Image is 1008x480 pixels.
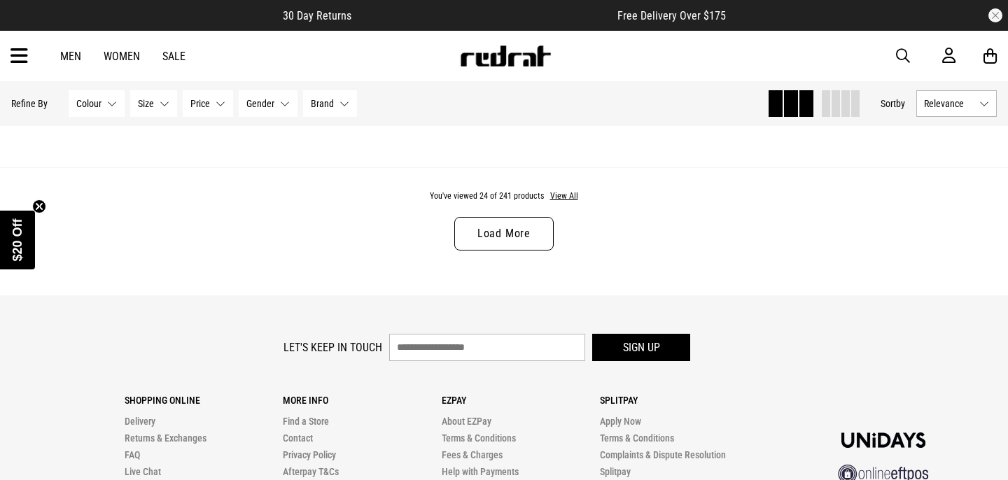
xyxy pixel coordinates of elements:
[442,416,491,427] a: About EZPay
[617,9,726,22] span: Free Delivery Over $175
[125,395,283,406] p: Shopping Online
[841,432,925,448] img: Unidays
[924,98,974,109] span: Relevance
[442,466,519,477] a: Help with Payments
[600,395,759,406] p: Splitpay
[442,395,601,406] p: Ezpay
[10,218,24,261] span: $20 Off
[60,50,81,63] a: Men
[32,199,46,213] button: Close teaser
[283,416,329,427] a: Find a Store
[69,90,125,117] button: Colour
[459,45,552,66] img: Redrat logo
[311,98,334,109] span: Brand
[916,90,997,117] button: Relevance
[239,90,297,117] button: Gender
[600,466,631,477] a: Splitpay
[442,449,503,460] a: Fees & Charges
[162,50,185,63] a: Sale
[454,217,554,250] a: Load More
[283,9,351,22] span: 30 Day Returns
[104,50,140,63] a: Women
[283,395,442,406] p: More Info
[76,98,101,109] span: Colour
[190,98,210,109] span: Price
[303,90,357,117] button: Brand
[125,432,206,444] a: Returns & Exchanges
[896,98,905,109] span: by
[125,416,155,427] a: Delivery
[600,432,674,444] a: Terms & Conditions
[600,416,641,427] a: Apply Now
[130,90,177,117] button: Size
[125,466,161,477] a: Live Chat
[283,341,382,354] label: Let's keep in touch
[246,98,274,109] span: Gender
[600,449,726,460] a: Complaints & Dispute Resolution
[283,466,339,477] a: Afterpay T&Cs
[125,449,140,460] a: FAQ
[881,95,905,112] button: Sortby
[549,190,579,203] button: View All
[592,334,690,361] button: Sign up
[283,432,313,444] a: Contact
[183,90,233,117] button: Price
[11,6,53,48] button: Open LiveChat chat widget
[430,191,544,201] span: You've viewed 24 of 241 products
[283,449,336,460] a: Privacy Policy
[138,98,154,109] span: Size
[379,8,589,22] iframe: Customer reviews powered by Trustpilot
[11,98,48,109] p: Refine By
[442,432,516,444] a: Terms & Conditions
